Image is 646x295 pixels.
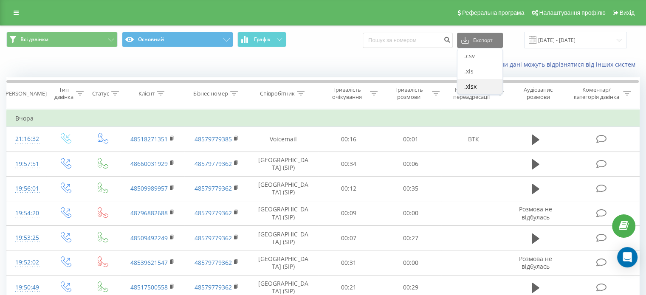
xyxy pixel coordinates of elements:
[92,90,109,97] div: Статус
[260,90,295,97] div: Співробітник
[15,230,38,246] div: 19:53:25
[130,209,168,217] a: 48796882688
[380,176,441,201] td: 00:35
[254,37,271,42] span: Графік
[15,131,38,147] div: 21:16:32
[380,127,441,152] td: 00:01
[462,9,525,16] span: Реферальна програма
[4,90,47,97] div: [PERSON_NAME]
[464,52,475,60] span: .csv
[449,86,494,101] div: Назва схеми переадресації
[195,258,232,267] a: 48579779362
[318,152,380,176] td: 00:34
[318,127,380,152] td: 00:16
[130,160,168,168] a: 48660031929
[571,86,621,101] div: Коментар/категорія дзвінка
[195,160,232,168] a: 48579779362
[249,176,318,201] td: [GEOGRAPHIC_DATA] (SIP)
[380,152,441,176] td: 00:06
[249,127,318,152] td: Voicemail
[387,86,430,101] div: Тривалість розмови
[6,32,118,47] button: Всі дзвінки
[15,156,38,172] div: 19:57:51
[138,90,155,97] div: Клієнт
[249,152,318,176] td: [GEOGRAPHIC_DATA] (SIP)
[318,176,380,201] td: 00:12
[195,234,232,242] a: 48579779362
[122,32,233,47] button: Основний
[130,258,168,267] a: 48539621547
[519,255,552,270] span: Розмова не відбулась
[15,180,38,197] div: 19:56:01
[7,110,640,127] td: Вчора
[318,226,380,250] td: 00:07
[539,9,605,16] span: Налаштування профілю
[130,234,168,242] a: 48509492249
[15,205,38,222] div: 19:54:20
[195,135,232,143] a: 48579779385
[457,33,503,48] button: Експорт
[617,247,638,267] div: Open Intercom Messenger
[441,127,505,152] td: ВТК
[195,184,232,192] a: 48579779362
[380,201,441,225] td: 00:00
[519,205,552,221] span: Розмова не відбулась
[326,86,368,101] div: Тривалість очікування
[249,226,318,250] td: [GEOGRAPHIC_DATA] (SIP)
[195,209,232,217] a: 48579779362
[464,67,474,75] span: .xls
[54,86,73,101] div: Тип дзвінка
[318,250,380,275] td: 00:31
[15,254,38,271] div: 19:52:02
[20,36,48,43] span: Всі дзвінки
[513,86,563,101] div: Аудіозапис розмови
[318,201,380,225] td: 00:09
[363,33,453,48] input: Пошук за номером
[130,283,168,291] a: 48517500558
[464,82,477,90] span: .xlsx
[130,184,168,192] a: 48509989957
[195,283,232,291] a: 48579779362
[193,90,228,97] div: Бізнес номер
[380,226,441,250] td: 00:27
[494,60,640,68] a: Коли дані можуть відрізнятися вiд інших систем
[249,250,318,275] td: [GEOGRAPHIC_DATA] (SIP)
[249,201,318,225] td: [GEOGRAPHIC_DATA] (SIP)
[380,250,441,275] td: 00:00
[620,9,635,16] span: Вихід
[130,135,168,143] a: 48518271351
[237,32,286,47] button: Графік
